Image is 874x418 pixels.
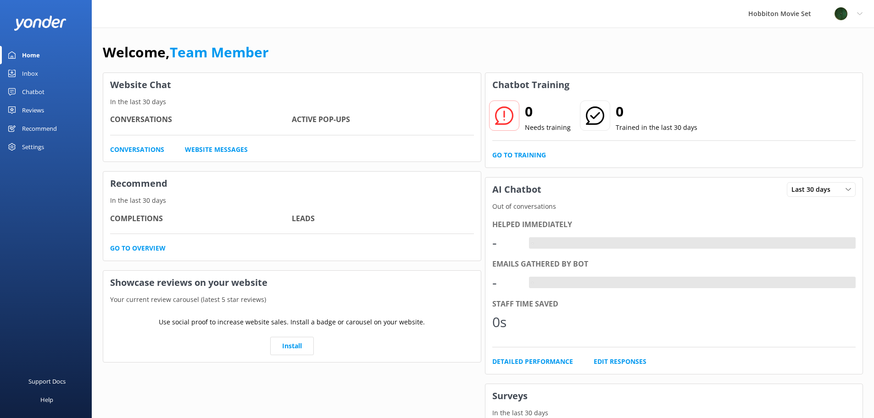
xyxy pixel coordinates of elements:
[492,311,520,333] div: 0s
[492,258,856,270] div: Emails gathered by bot
[292,114,473,126] h4: Active Pop-ups
[110,213,292,225] h4: Completions
[159,317,425,327] p: Use social proof to increase website sales. Install a badge or carousel on your website.
[22,101,44,119] div: Reviews
[834,7,848,21] img: 34-1625720359.png
[170,43,269,61] a: Team Member
[103,195,481,206] p: In the last 30 days
[110,243,166,253] a: Go to overview
[492,298,856,310] div: Staff time saved
[485,178,548,201] h3: AI Chatbot
[270,337,314,355] a: Install
[22,138,44,156] div: Settings
[492,272,520,294] div: -
[616,123,697,133] p: Trained in the last 30 days
[28,372,66,390] div: Support Docs
[525,123,571,133] p: Needs training
[616,100,697,123] h2: 0
[110,145,164,155] a: Conversations
[485,73,576,97] h3: Chatbot Training
[103,97,481,107] p: In the last 30 days
[492,219,856,231] div: Helped immediately
[485,384,863,408] h3: Surveys
[594,357,646,367] a: Edit Responses
[103,73,481,97] h3: Website Chat
[529,277,536,289] div: -
[485,408,863,418] p: In the last 30 days
[103,271,481,295] h3: Showcase reviews on your website
[22,83,45,101] div: Chatbot
[492,232,520,254] div: -
[40,390,53,409] div: Help
[791,184,836,195] span: Last 30 days
[103,295,481,305] p: Your current review carousel (latest 5 star reviews)
[292,213,473,225] h4: Leads
[103,172,481,195] h3: Recommend
[103,41,269,63] h1: Welcome,
[185,145,248,155] a: Website Messages
[529,237,536,249] div: -
[492,150,546,160] a: Go to Training
[14,16,67,31] img: yonder-white-logo.png
[22,64,38,83] div: Inbox
[485,201,863,212] p: Out of conversations
[492,357,573,367] a: Detailed Performance
[525,100,571,123] h2: 0
[22,46,40,64] div: Home
[22,119,57,138] div: Recommend
[110,114,292,126] h4: Conversations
